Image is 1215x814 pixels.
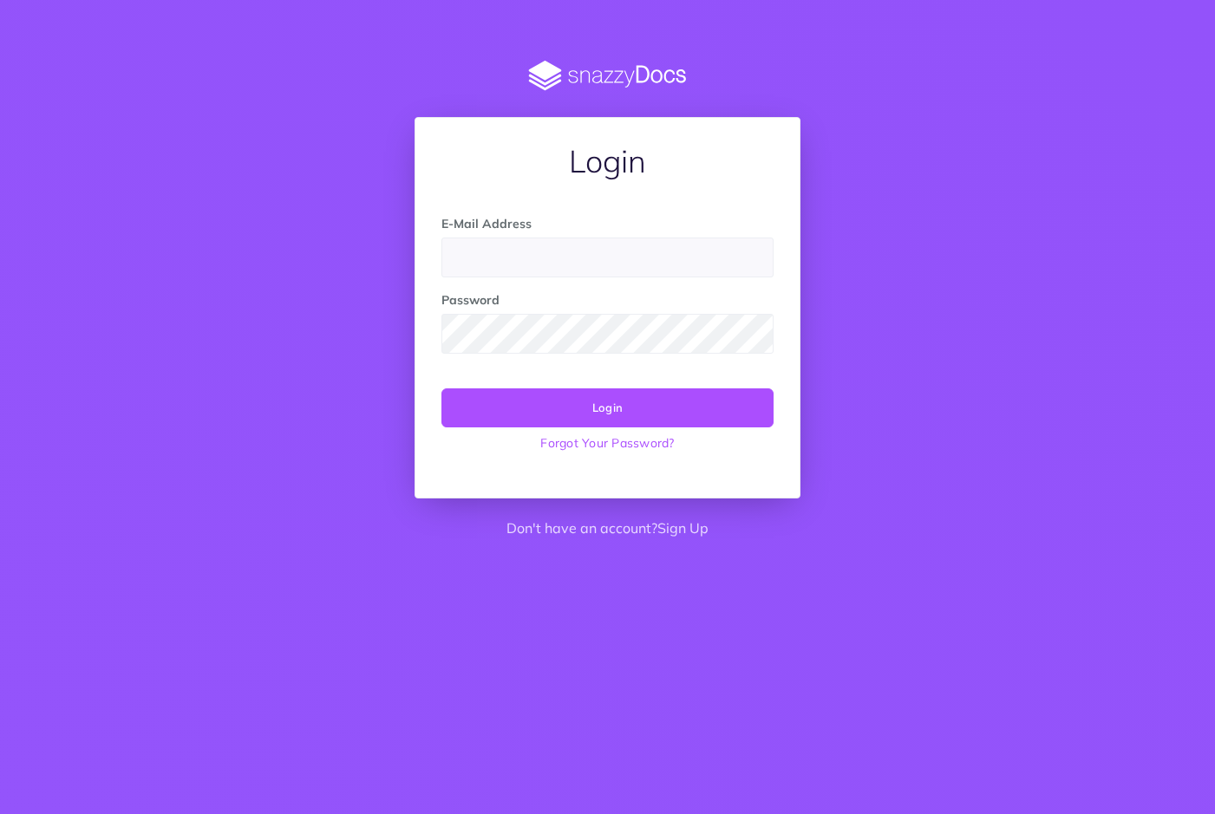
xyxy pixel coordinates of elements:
label: Password [441,290,500,309]
h1: Login [441,144,774,179]
p: Don't have an account? [415,518,800,540]
label: E-Mail Address [441,214,532,233]
a: Forgot Your Password? [441,427,774,459]
a: Sign Up [657,519,709,537]
img: SnazzyDocs Logo [415,61,800,91]
button: Login [441,388,774,427]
